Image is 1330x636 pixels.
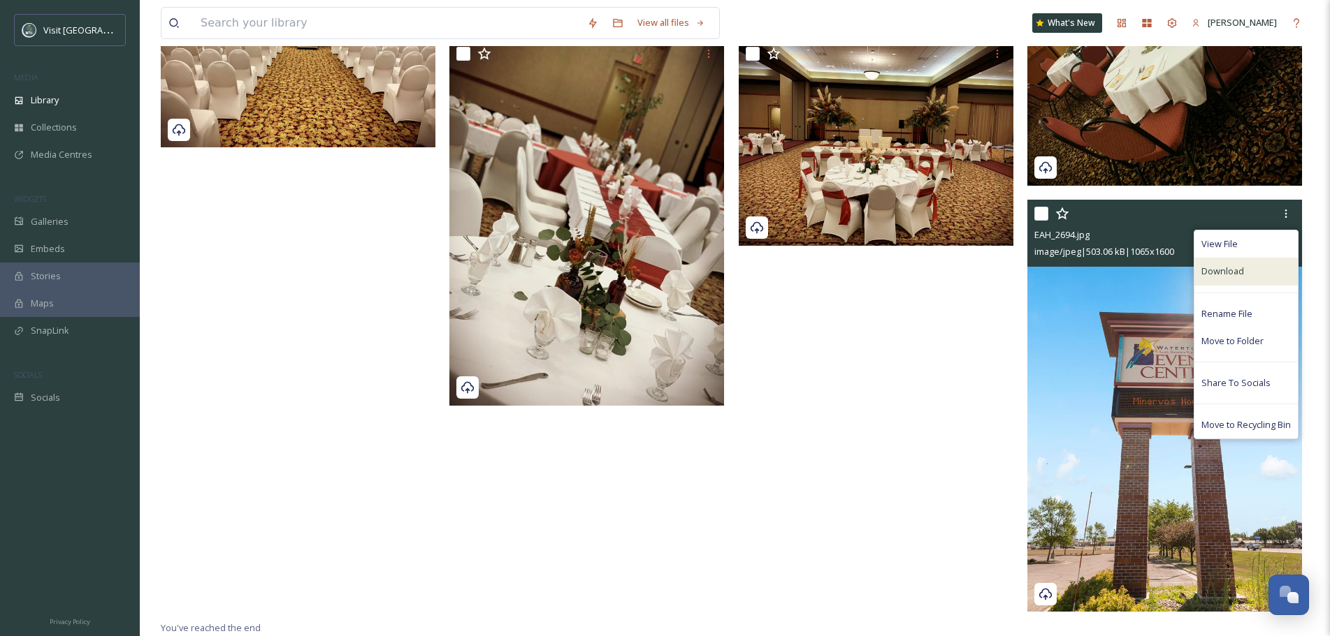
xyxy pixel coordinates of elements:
[31,94,59,107] span: Library
[31,148,92,161] span: Media Centres
[1201,265,1244,278] span: Download
[1268,575,1309,615] button: Open Chat
[14,193,46,204] span: WIDGETS
[14,72,38,82] span: MEDIA
[1027,200,1302,612] img: EAH_2694.jpg
[31,391,60,404] span: Socials
[31,215,68,228] span: Galleries
[1034,245,1174,258] span: image/jpeg | 503.06 kB | 1065 x 1600
[1034,228,1090,241] span: EAH_2694.jpg
[43,23,152,36] span: Visit [GEOGRAPHIC_DATA]
[161,621,261,634] span: You've reached the end
[1185,9,1284,36] a: [PERSON_NAME]
[31,324,69,337] span: SnapLink
[50,617,90,626] span: Privacy Policy
[31,297,54,310] span: Maps
[50,612,90,629] a: Privacy Policy
[739,40,1013,246] img: 167407405_10151563988389995_981888151204801714_n.jpg
[1208,16,1277,29] span: [PERSON_NAME]
[31,121,77,134] span: Collections
[1201,418,1291,431] span: Move to Recycling Bin
[1201,237,1238,251] span: View File
[630,9,712,36] a: View all files
[1032,13,1102,33] a: What's New
[194,8,580,38] input: Search your library
[1201,334,1264,348] span: Move to Folder
[1201,307,1252,320] span: Rename File
[31,242,65,256] span: Embeds
[14,369,42,380] span: SOCIALS
[449,40,724,406] img: 166450909_10151563988359995_7032746556654219186_n.jpg
[22,23,36,37] img: watertown-convention-and-visitors-bureau.jpg
[31,269,61,283] span: Stories
[1201,376,1271,390] span: Share To Socials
